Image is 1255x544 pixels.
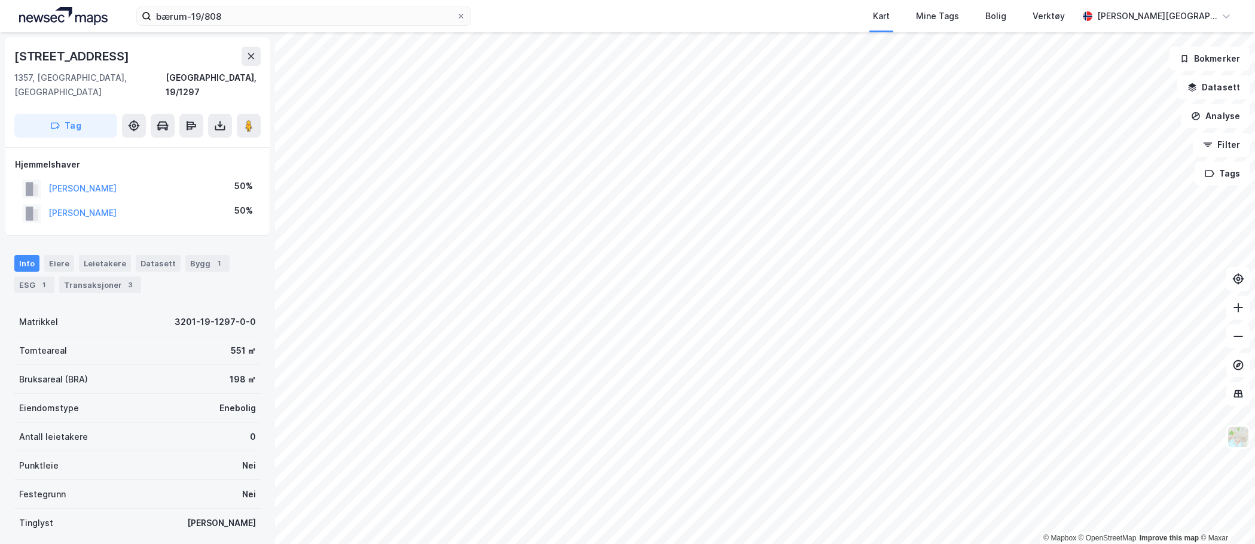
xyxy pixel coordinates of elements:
[14,276,54,293] div: ESG
[234,203,253,218] div: 50%
[14,255,39,272] div: Info
[136,255,181,272] div: Datasett
[14,71,166,99] div: 1357, [GEOGRAPHIC_DATA], [GEOGRAPHIC_DATA]
[19,401,79,415] div: Eiendomstype
[15,157,260,172] div: Hjemmelshaver
[187,516,256,530] div: [PERSON_NAME]
[1169,47,1250,71] button: Bokmerker
[175,315,256,329] div: 3201-19-1297-0-0
[19,487,66,502] div: Festegrunn
[19,458,59,473] div: Punktleie
[230,372,256,387] div: 198 ㎡
[242,487,256,502] div: Nei
[1193,133,1250,157] button: Filter
[1177,75,1250,99] button: Datasett
[151,7,456,25] input: Søk på adresse, matrikkel, gårdeiere, leietakere eller personer
[166,71,261,99] div: [GEOGRAPHIC_DATA], 19/1297
[1079,534,1137,542] a: OpenStreetMap
[1097,9,1217,23] div: [PERSON_NAME][GEOGRAPHIC_DATA]
[19,430,88,444] div: Antall leietakere
[1043,534,1076,542] a: Mapbox
[1195,487,1255,544] div: Kontrollprogram for chat
[185,255,230,272] div: Bygg
[985,9,1006,23] div: Bolig
[79,255,131,272] div: Leietakere
[1195,162,1250,186] button: Tags
[250,430,256,444] div: 0
[14,114,117,138] button: Tag
[19,344,67,358] div: Tomteareal
[234,179,253,193] div: 50%
[916,9,959,23] div: Mine Tags
[873,9,890,23] div: Kart
[19,315,58,329] div: Matrikkel
[19,372,88,387] div: Bruksareal (BRA)
[59,276,141,293] div: Transaksjoner
[19,516,53,530] div: Tinglyst
[44,255,74,272] div: Eiere
[1195,487,1255,544] iframe: Chat Widget
[242,458,256,473] div: Nei
[124,279,136,291] div: 3
[1140,534,1199,542] a: Improve this map
[213,257,225,269] div: 1
[1181,104,1250,128] button: Analyse
[14,47,132,66] div: [STREET_ADDRESS]
[219,401,256,415] div: Enebolig
[38,279,50,291] div: 1
[1227,426,1250,448] img: Z
[231,344,256,358] div: 551 ㎡
[1033,9,1065,23] div: Verktøy
[19,7,108,25] img: logo.a4113a55bc3d86da70a041830d287a7e.svg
